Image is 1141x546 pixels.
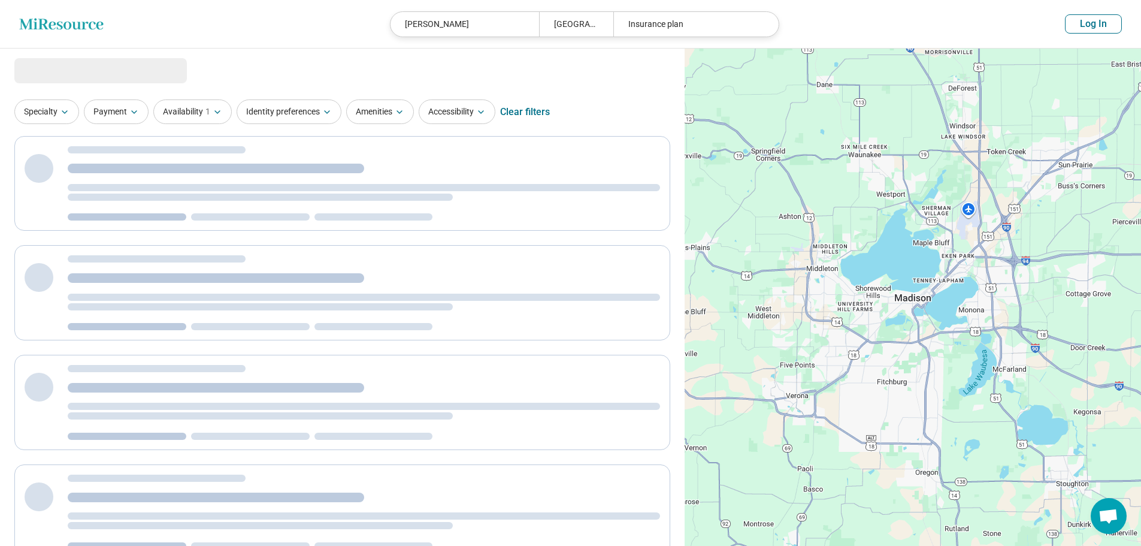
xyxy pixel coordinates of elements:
[14,58,115,82] span: Loading...
[84,99,149,124] button: Payment
[539,12,613,37] div: [GEOGRAPHIC_DATA], [GEOGRAPHIC_DATA]
[613,12,762,37] div: Insurance plan
[1091,498,1127,534] div: Open chat
[237,99,341,124] button: Identity preferences
[205,105,210,118] span: 1
[14,99,79,124] button: Specialty
[391,12,539,37] div: [PERSON_NAME]
[153,99,232,124] button: Availability1
[1065,14,1122,34] button: Log In
[500,98,550,126] div: Clear filters
[419,99,495,124] button: Accessibility
[346,99,414,124] button: Amenities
